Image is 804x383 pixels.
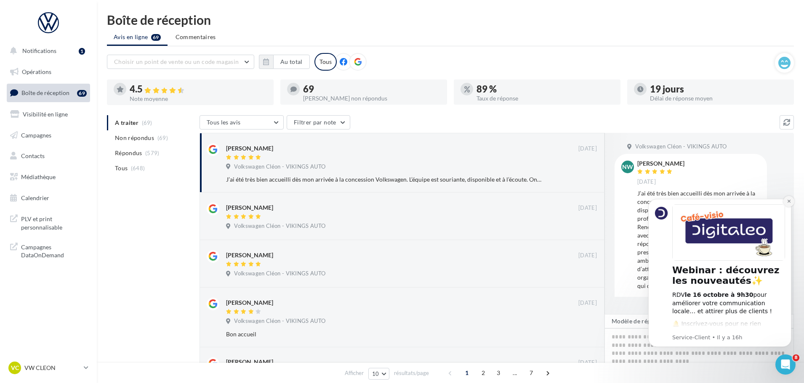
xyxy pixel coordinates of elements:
[259,55,310,69] button: Au total
[21,173,56,180] span: Médiathèque
[578,145,597,153] span: [DATE]
[622,163,633,171] span: Nw
[793,354,799,361] span: 8
[21,194,49,201] span: Calendrier
[145,150,160,156] span: (579)
[130,96,267,102] div: Note moyenne
[287,115,350,129] button: Filtrer par note
[21,131,51,138] span: Campagnes
[22,47,56,54] span: Notifications
[5,168,92,186] a: Médiathèque
[604,314,678,328] button: Modèle de réponse
[207,119,241,126] span: Tous les avis
[23,111,68,118] span: Visibilité en ligne
[226,144,273,153] div: [PERSON_NAME]
[176,33,216,41] span: Commentaires
[372,370,379,377] span: 10
[273,55,310,69] button: Au total
[21,89,69,96] span: Boîte de réception
[226,203,273,212] div: [PERSON_NAME]
[107,55,254,69] button: Choisir un point de vente ou un code magasin
[578,299,597,307] span: [DATE]
[5,147,92,165] a: Contacts
[11,364,19,372] span: VC
[77,90,87,97] div: 69
[114,58,239,65] span: Choisir un point de vente ou un code magasin
[508,366,522,380] span: ...
[492,366,505,380] span: 3
[637,178,656,186] span: [DATE]
[7,360,90,376] a: VC VW CLEON
[234,317,325,325] span: Volkswagen Cléon - VIKINGS AUTO
[115,149,142,157] span: Répondus
[234,270,325,277] span: Volkswagen Cléon - VIKINGS AUTO
[524,366,538,380] span: 7
[234,222,325,230] span: Volkswagen Cléon - VIKINGS AUTO
[775,354,796,375] iframe: Intercom live chat
[226,358,273,366] div: [PERSON_NAME]
[226,251,273,259] div: [PERSON_NAME]
[226,330,542,338] div: Bon accueil
[394,369,429,377] span: résultats/page
[578,252,597,259] span: [DATE]
[5,106,92,123] a: Visibilité en ligne
[200,115,284,129] button: Tous les avis
[636,188,804,379] iframe: Intercom notifications message
[303,95,440,101] div: [PERSON_NAME] non répondus
[368,368,390,380] button: 10
[5,84,92,102] a: Boîte de réception69
[5,42,88,60] button: Notifications 1
[21,241,87,259] span: Campagnes DataOnDemand
[635,143,727,151] span: Volkswagen Cléon - VIKINGS AUTO
[24,364,80,372] p: VW CLEON
[477,85,614,94] div: 89 %
[5,210,92,235] a: PLV et print personnalisable
[650,95,787,101] div: Délai de réponse moyen
[115,164,128,172] span: Tous
[234,163,325,171] span: Volkswagen Cléon - VIKINGS AUTO
[21,152,45,159] span: Contacts
[345,369,364,377] span: Afficher
[477,95,614,101] div: Taux de réponse
[131,165,145,172] span: (648)
[22,68,51,75] span: Opérations
[477,366,490,380] span: 2
[5,189,92,207] a: Calendrier
[5,63,92,81] a: Opérations
[21,213,87,231] span: PLV et print personnalisable
[226,298,273,307] div: [PERSON_NAME]
[157,135,168,141] span: (69)
[79,48,85,55] div: 1
[637,161,684,166] div: [PERSON_NAME]
[115,134,154,142] span: Non répondus
[130,85,267,94] div: 4.5
[650,85,787,94] div: 19 jours
[460,366,474,380] span: 1
[107,13,794,26] div: Boîte de réception
[5,238,92,263] a: Campagnes DataOnDemand
[314,53,337,71] div: Tous
[578,359,597,367] span: [DATE]
[5,127,92,144] a: Campagnes
[303,85,440,94] div: 69
[226,175,542,184] div: J’ai été très bien accueilli dès mon arrivée à la concession Volkswagen. L’équipe est souriante, ...
[578,204,597,212] span: [DATE]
